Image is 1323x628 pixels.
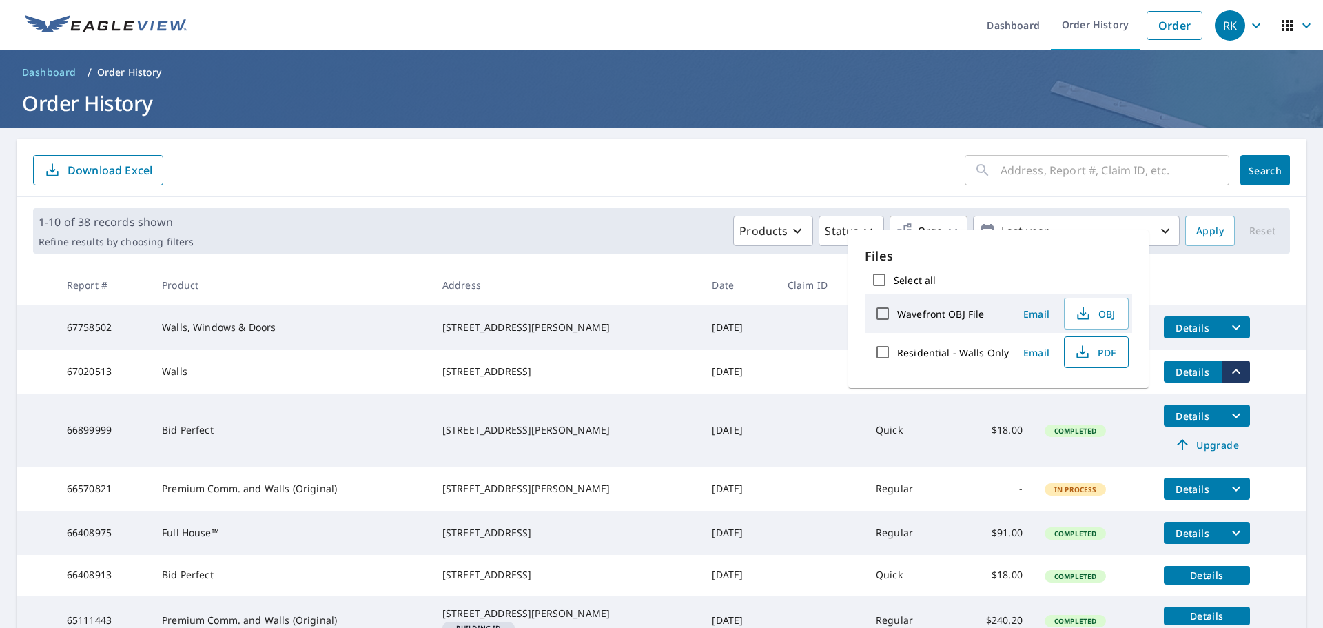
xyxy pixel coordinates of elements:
nav: breadcrumb [17,61,1306,83]
td: Walls, Windows & Doors [151,305,431,350]
td: Full House™ [151,511,431,555]
button: detailsBtn-67020513 [1164,361,1222,383]
button: Apply [1185,216,1235,246]
h1: Order History [17,89,1306,117]
button: detailsBtn-66408975 [1164,522,1222,544]
button: detailsBtn-66570821 [1164,478,1222,500]
td: Regular [865,467,950,511]
button: Search [1240,155,1290,185]
a: Upgrade [1164,434,1250,456]
td: [DATE] [701,467,776,511]
p: Last year [996,219,1157,243]
button: Email [1014,303,1058,325]
button: OBJ [1064,298,1129,330]
img: EV Logo [25,15,187,36]
button: Email [1014,342,1058,363]
p: Files [865,247,1132,265]
label: Wavefront OBJ File [897,307,984,321]
td: [DATE] [701,350,776,394]
td: 67758502 [56,305,151,350]
label: Select all [894,274,936,287]
input: Address, Report #, Claim ID, etc. [1001,151,1229,190]
td: $18.00 [950,555,1034,596]
th: Report # [56,265,151,305]
button: PDF [1064,336,1129,368]
span: Apply [1196,223,1224,240]
span: Details [1172,609,1242,622]
div: [STREET_ADDRESS] [442,568,690,582]
td: [DATE] [701,511,776,555]
a: Dashboard [17,61,82,83]
span: Completed [1046,616,1105,626]
span: Dashboard [22,65,76,79]
td: 66570821 [56,467,151,511]
button: Products [733,216,813,246]
label: Residential - Walls Only [897,346,1009,359]
span: Details [1172,483,1213,496]
button: Download Excel [33,155,163,185]
button: Last year [973,216,1180,246]
span: Upgrade [1172,436,1242,453]
li: / [88,64,92,81]
button: detailsBtn-65111443 [1164,607,1250,625]
div: [STREET_ADDRESS][PERSON_NAME] [442,607,690,620]
p: Order History [97,65,162,79]
td: [DATE] [701,394,776,467]
button: filesDropdownBtn-67758502 [1222,316,1250,338]
div: [STREET_ADDRESS] [442,526,690,540]
span: Search [1251,164,1279,177]
td: 66408975 [56,511,151,555]
div: RK [1215,10,1245,41]
th: Claim ID [777,265,865,305]
span: In Process [1046,485,1105,494]
div: [STREET_ADDRESS][PERSON_NAME] [442,482,690,496]
button: Orgs [890,216,967,246]
td: 66408913 [56,555,151,596]
p: Products [739,223,788,239]
span: Completed [1046,529,1105,538]
span: Details [1172,569,1242,582]
div: [STREET_ADDRESS] [442,365,690,378]
p: Refine results by choosing filters [39,236,194,248]
p: Download Excel [68,163,152,178]
button: detailsBtn-67758502 [1164,316,1222,338]
button: filesDropdownBtn-66408975 [1222,522,1250,544]
a: Order [1147,11,1202,40]
td: Premium Comm. and Walls (Original) [151,467,431,511]
span: Details [1172,365,1213,378]
span: Details [1172,321,1213,334]
td: Bid Perfect [151,394,431,467]
span: Details [1172,527,1213,540]
span: Email [1020,346,1053,359]
span: Email [1020,307,1053,321]
span: OBJ [1073,305,1117,322]
td: [DATE] [701,555,776,596]
button: detailsBtn-66408913 [1164,566,1250,585]
div: [STREET_ADDRESS][PERSON_NAME] [442,423,690,437]
th: Product [151,265,431,305]
td: [DATE] [701,305,776,350]
button: filesDropdownBtn-66899999 [1222,405,1250,427]
span: PDF [1073,344,1117,361]
td: 66899999 [56,394,151,467]
p: 1-10 of 38 records shown [39,214,194,230]
td: Walls [151,350,431,394]
div: [STREET_ADDRESS][PERSON_NAME] [442,321,690,334]
td: $18.00 [950,394,1034,467]
td: Quick [865,394,950,467]
button: filesDropdownBtn-67020513 [1222,361,1250,383]
span: Completed [1046,426,1105,436]
button: filesDropdownBtn-66570821 [1222,478,1250,500]
button: detailsBtn-66899999 [1164,405,1222,427]
th: Address [431,265,701,305]
td: 67020513 [56,350,151,394]
button: Status [819,216,884,246]
td: $91.00 [950,511,1034,555]
span: Orgs [896,223,942,240]
p: Status [825,223,859,239]
span: Completed [1046,571,1105,581]
td: - [950,467,1034,511]
span: Details [1172,409,1213,423]
th: Date [701,265,776,305]
td: Quick [865,555,950,596]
